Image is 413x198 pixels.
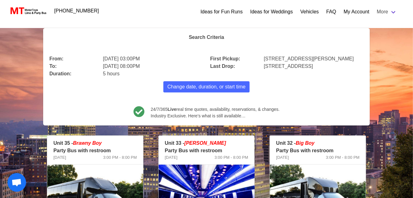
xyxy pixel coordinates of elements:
div: [STREET_ADDRESS][PERSON_NAME] [260,51,367,63]
em: Big Boy [296,140,314,146]
em: Brawny Boy [73,140,102,146]
span: [DATE] [276,154,289,161]
div: [DATE] 03:00PM [99,51,207,63]
b: Duration: [49,71,71,76]
b: First Pickup: [210,56,240,61]
h4: Search Criteria [49,34,364,40]
p: Unit 35 - [53,139,137,147]
span: [DATE] [165,154,178,161]
b: Last Drop: [210,64,235,69]
img: MotorToys Logo [9,7,47,15]
div: [DATE] 08:00PM [99,59,207,70]
span: 3:00 PM - 8:00 PM [103,154,137,161]
b: To: [49,64,57,69]
span: Change date, duration, or start time [167,83,246,91]
a: Ideas for Weddings [250,8,293,16]
a: Open chat [7,173,26,192]
span: Industry Exclusive. Here’s what is still available… [151,113,279,119]
a: My Account [344,8,370,16]
p: Party Bus with restroom [276,147,360,154]
div: 5 hours [99,66,207,78]
div: [STREET_ADDRESS] [260,59,367,70]
a: More [373,6,401,18]
p: Unit 33 - [165,139,248,147]
b: From: [49,56,63,61]
span: [DATE] [53,154,66,161]
a: Vehicles [300,8,319,16]
span: 3:00 PM - 8:00 PM [215,154,248,161]
p: Unit 32 - [276,139,360,147]
a: Ideas for Fun Runs [201,8,243,16]
p: Party Bus with restroom [53,147,137,154]
b: Live [168,107,176,112]
em: [PERSON_NAME] [184,140,226,146]
button: Change date, duration, or start time [163,81,250,92]
a: [PHONE_NUMBER] [51,5,103,17]
p: Party Bus with restroom [165,147,248,154]
a: FAQ [326,8,336,16]
span: 3:00 PM - 8:00 PM [326,154,360,161]
span: 24/7/365 real time quotes, availability, reservations, & changes. [151,106,279,113]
